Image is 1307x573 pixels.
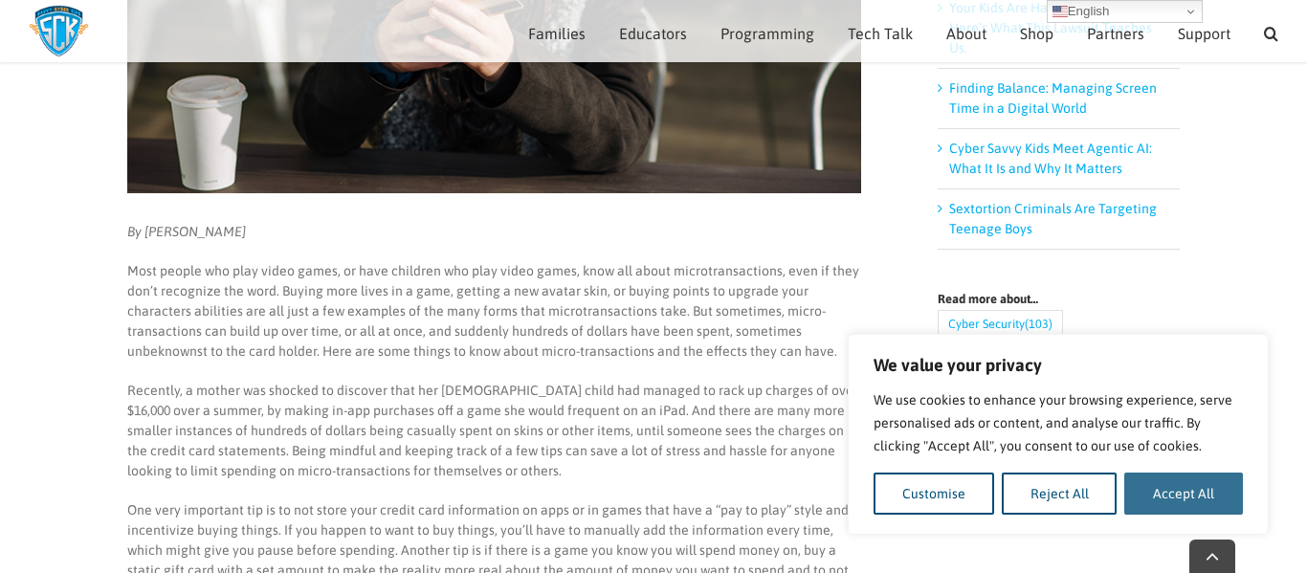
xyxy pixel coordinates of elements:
[946,26,986,41] span: About
[1020,26,1053,41] span: Shop
[1002,473,1118,515] button: Reject All
[848,26,913,41] span: Tech Talk
[1087,26,1144,41] span: Partners
[874,354,1243,377] p: We value your privacy
[1178,26,1230,41] span: Support
[127,224,246,239] em: By [PERSON_NAME]
[127,381,861,481] p: Recently, a mother was shocked to discover that her [DEMOGRAPHIC_DATA] child had managed to rack ...
[528,26,586,41] span: Families
[949,141,1152,176] a: Cyber Savvy Kids Meet Agentic AI: What It Is and Why It Matters
[1052,4,1068,19] img: en
[874,388,1243,457] p: We use cookies to enhance your browsing experience, serve personalised ads or content, and analys...
[938,293,1180,305] h4: Read more about…
[949,80,1157,116] a: Finding Balance: Managing Screen Time in a Digital World
[1124,473,1243,515] button: Accept All
[720,26,814,41] span: Programming
[874,473,994,515] button: Customise
[29,5,89,57] img: Savvy Cyber Kids Logo
[949,201,1157,236] a: Sextortion Criminals Are Targeting Teenage Boys
[938,310,1063,338] a: Cyber Security (103 items)
[127,261,861,362] p: Most people who play video games, or have children who play video games, know all about microtran...
[1025,311,1052,337] span: (103)
[619,26,687,41] span: Educators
